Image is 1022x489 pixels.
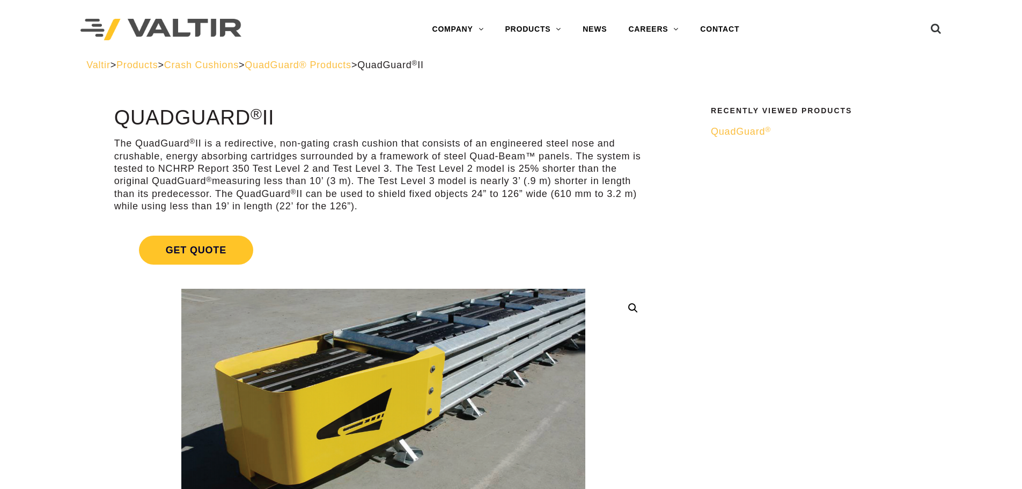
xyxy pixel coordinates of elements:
a: Crash Cushions [164,60,239,70]
a: QuadGuard® [711,126,929,138]
h1: QuadGuard II [114,107,652,129]
h2: Recently Viewed Products [711,107,929,115]
sup: ® [251,105,262,122]
a: COMPANY [421,19,494,40]
sup: ® [412,59,418,67]
span: QuadGuard [711,126,771,137]
a: Products [116,60,158,70]
p: The QuadGuard II is a redirective, non-gating crash cushion that consists of an engineered steel ... [114,137,652,213]
sup: ® [291,188,297,196]
a: CAREERS [617,19,689,40]
span: QuadGuard II [357,60,424,70]
a: PRODUCTS [494,19,572,40]
a: NEWS [572,19,617,40]
div: > > > > [86,59,936,71]
sup: ® [765,126,771,134]
sup: ® [189,137,195,145]
sup: ® [206,176,212,184]
a: QuadGuard® Products [245,60,351,70]
span: Get Quote [139,236,253,265]
a: Get Quote [114,223,652,278]
img: Valtir [80,19,241,41]
a: Valtir [86,60,110,70]
a: CONTACT [689,19,750,40]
